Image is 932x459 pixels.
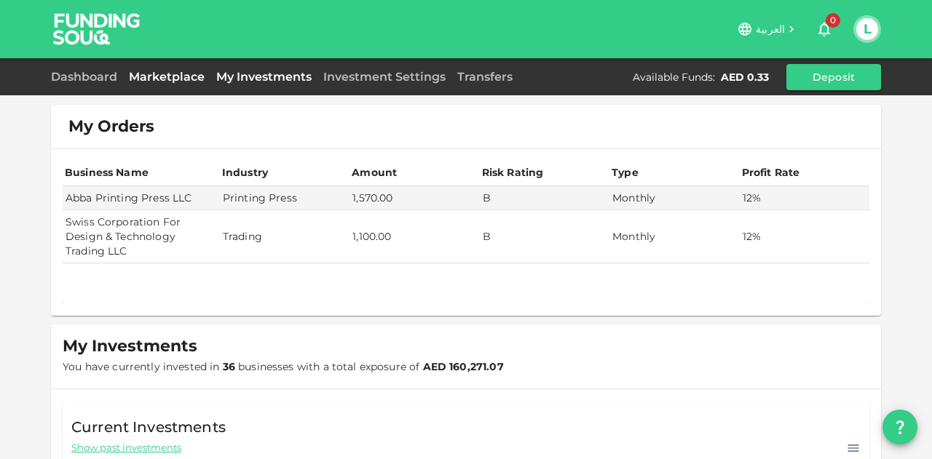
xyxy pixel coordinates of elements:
[65,164,149,181] div: Business Name
[740,210,870,263] td: 12%
[756,23,785,36] span: العربية
[349,186,479,210] td: 1,570.00
[210,70,317,84] a: My Investments
[742,164,800,181] div: Profit Rate
[451,70,518,84] a: Transfers
[480,186,609,210] td: B
[856,18,878,40] button: L
[480,210,609,263] td: B
[826,13,840,28] span: 0
[51,70,123,84] a: Dashboard
[609,186,739,210] td: Monthly
[63,186,220,210] td: Abba Printing Press LLC
[317,70,451,84] a: Investment Settings
[63,360,504,373] span: You have currently invested in businesses with a total exposure of
[721,70,769,84] div: AED 0.33
[633,70,715,84] div: Available Funds :
[63,336,197,356] span: My Investments
[786,64,881,90] button: Deposit
[71,441,181,455] span: Show past investments
[882,410,917,444] button: question
[482,164,544,181] div: Risk Rating
[68,116,154,137] span: My Orders
[423,360,504,373] strong: AED 160,271.07
[222,164,268,181] div: Industry
[63,210,220,263] td: Swiss Corporation For Design & Technology Trading LLC
[223,360,235,373] strong: 36
[220,186,349,210] td: Printing Press
[123,70,210,84] a: Marketplace
[740,186,870,210] td: 12%
[352,164,397,181] div: Amount
[349,210,479,263] td: 1,100.00
[810,15,839,44] button: 0
[71,415,226,439] span: Current Investments
[609,210,739,263] td: Monthly
[612,164,641,181] div: Type
[220,210,349,263] td: Trading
